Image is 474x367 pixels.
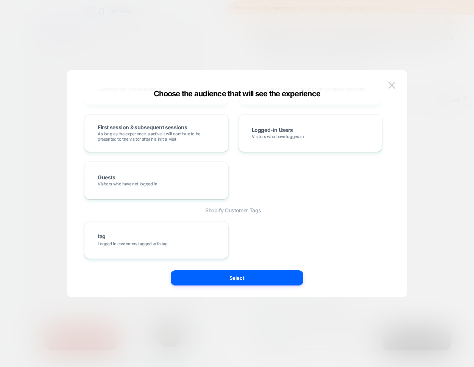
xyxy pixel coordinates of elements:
span: Visitors that has items in cart and didn't complete their order [252,86,365,92]
div: Choose the audience that will see the experience [67,89,407,98]
button: Select [171,270,303,285]
img: close [388,82,395,88]
button: Get 15% off [5,305,80,326]
span: Shopify Customer Tags [84,207,382,213]
span: Visitors who have logged in [252,134,304,139]
span: Logged-in Users [252,127,293,134]
img: Logo [123,304,139,319]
